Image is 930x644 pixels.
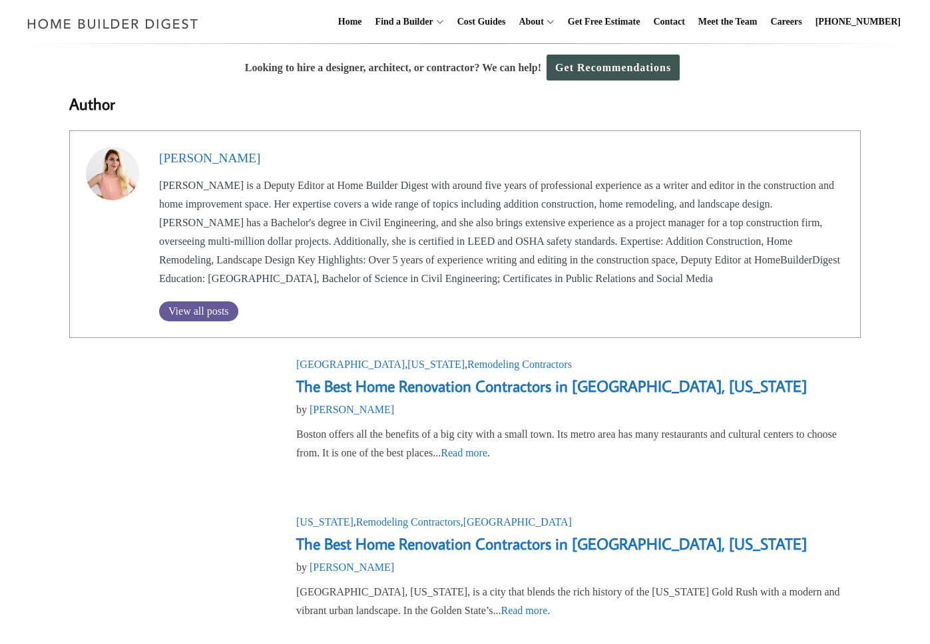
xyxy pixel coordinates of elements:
[441,447,490,458] a: Read more.
[296,583,861,620] div: [GEOGRAPHIC_DATA], [US_STATE], is a city that blends the rich history of the [US_STATE] Gold Rush...
[547,55,680,80] a: Get Recommendations
[296,425,861,462] div: Boston offers all the benefits of a big city with a small town. Its metro area has many restauran...
[467,359,572,370] a: Remodeling Contractors
[159,305,238,317] span: View all posts
[513,1,543,43] a: About
[370,1,433,43] a: Find a Builder
[159,301,238,321] a: View all posts
[810,1,906,43] a: [PHONE_NUMBER]
[69,92,861,116] h3: Author
[333,1,367,43] a: Home
[296,533,807,554] a: The Best Home Renovation Contractors in [GEOGRAPHIC_DATA], [US_STATE]
[766,1,808,43] a: Careers
[296,516,353,528] a: [US_STATE]
[452,1,511,43] a: Cost Guides
[463,516,572,528] a: [GEOGRAPHIC_DATA]
[407,359,465,370] a: [US_STATE]
[296,359,405,370] a: [GEOGRAPHIC_DATA]
[159,176,844,288] p: [PERSON_NAME] is a Deputy Editor at Home Builder Digest with around five years of professional ex...
[296,375,807,396] a: The Best Home Renovation Contractors in [GEOGRAPHIC_DATA], [US_STATE]
[296,516,572,528] span: , ,
[296,404,394,415] span: by
[310,562,394,573] a: [PERSON_NAME]
[356,516,461,528] a: Remodeling Contractors
[648,1,690,43] a: Contact
[296,562,394,573] span: by
[310,404,394,415] a: [PERSON_NAME]
[159,151,260,165] a: [PERSON_NAME]
[501,605,550,616] a: Read more.
[296,359,572,370] span: , ,
[563,1,646,43] a: Get Free Estimate
[693,1,763,43] a: Meet the Team
[21,11,204,37] img: Home Builder Digest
